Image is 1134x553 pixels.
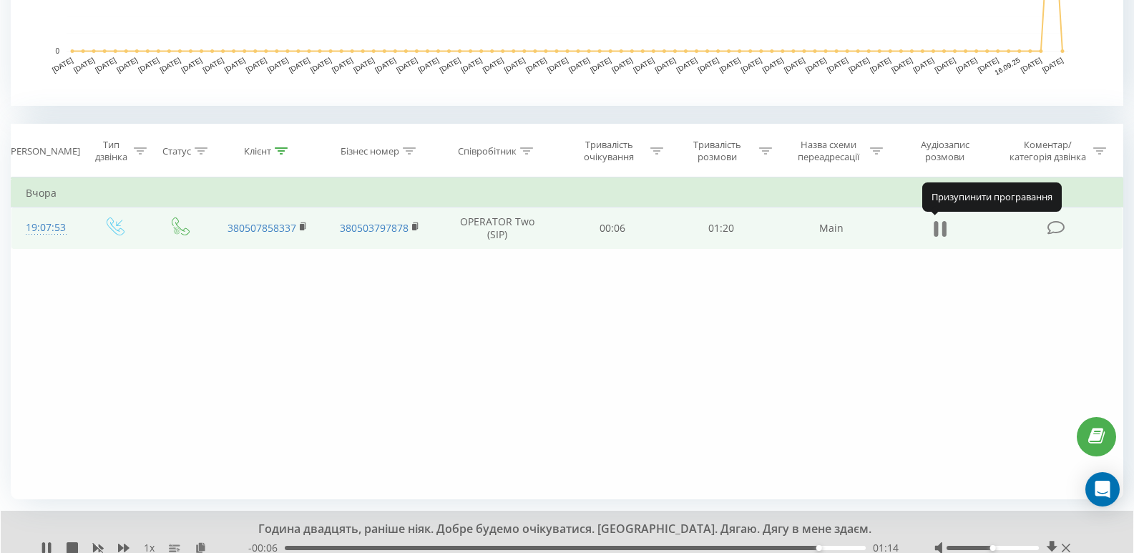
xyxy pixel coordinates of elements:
div: Назва схеми переадресації [790,139,866,163]
text: [DATE] [331,56,354,74]
text: [DATE] [718,56,742,74]
text: [DATE] [1020,56,1043,74]
text: [DATE] [632,56,655,74]
text: [DATE] [761,56,785,74]
text: [DATE] [288,56,311,74]
text: [DATE] [137,56,160,74]
text: [DATE] [266,56,290,74]
text: [DATE] [439,56,462,74]
text: 16.09.25 [993,56,1022,77]
text: [DATE] [460,56,484,74]
td: Main [775,207,888,249]
div: Аудіозапис розмови [901,139,989,163]
div: Година двадцять, раніше ніяк. Добре будемо очікуватися. [GEOGRAPHIC_DATA]. Дягаю. Дягу в мене здаєм. [144,522,970,537]
text: [DATE] [180,56,204,74]
text: [DATE] [51,56,74,74]
text: [DATE] [503,56,527,74]
text: [DATE] [482,56,505,74]
text: [DATE] [890,56,914,74]
div: 19:07:53 [26,214,67,242]
text: [DATE] [977,56,1000,74]
text: [DATE] [524,56,548,74]
text: [DATE] [740,56,763,74]
text: [DATE] [911,56,935,74]
text: [DATE] [847,56,871,74]
text: 0 [55,47,59,55]
text: [DATE] [373,56,397,74]
a: 380507858337 [228,221,296,235]
text: [DATE] [115,56,139,74]
div: Тривалість очікування [571,139,647,163]
text: [DATE] [804,56,828,74]
text: [DATE] [416,56,440,74]
div: Open Intercom Messenger [1085,472,1120,506]
div: Коментар/категорія дзвінка [1006,139,1090,163]
div: Accessibility label [990,545,996,551]
text: [DATE] [955,56,979,74]
a: 380503797878 [340,221,409,235]
text: [DATE] [395,56,419,74]
div: Accessibility label [816,545,822,551]
div: [PERSON_NAME] [8,145,80,157]
td: 01:20 [667,207,776,249]
text: [DATE] [675,56,698,74]
text: [DATE] [94,56,117,74]
text: [DATE] [826,56,849,74]
text: [DATE] [567,56,591,74]
text: [DATE] [352,56,376,74]
text: [DATE] [934,56,957,74]
text: [DATE] [1041,56,1065,74]
div: Тип дзвінка [93,139,129,163]
text: [DATE] [589,56,612,74]
div: Статус [162,145,191,157]
text: [DATE] [546,56,570,74]
text: [DATE] [245,56,268,74]
text: [DATE] [653,56,677,74]
text: [DATE] [158,56,182,74]
text: [DATE] [223,56,247,74]
text: [DATE] [697,56,720,74]
div: Тривалість розмови [680,139,756,163]
div: Призупинити програвання [922,182,1062,211]
text: [DATE] [72,56,96,74]
td: OPERATOR Two (SIP) [436,207,558,249]
text: [DATE] [309,56,333,74]
div: Бізнес номер [341,145,399,157]
text: [DATE] [610,56,634,74]
div: Клієнт [244,145,271,157]
div: Співробітник [458,145,517,157]
text: [DATE] [202,56,225,74]
text: [DATE] [869,56,892,74]
text: [DATE] [783,56,806,74]
td: 00:06 [558,207,667,249]
td: Вчора [11,179,1123,207]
